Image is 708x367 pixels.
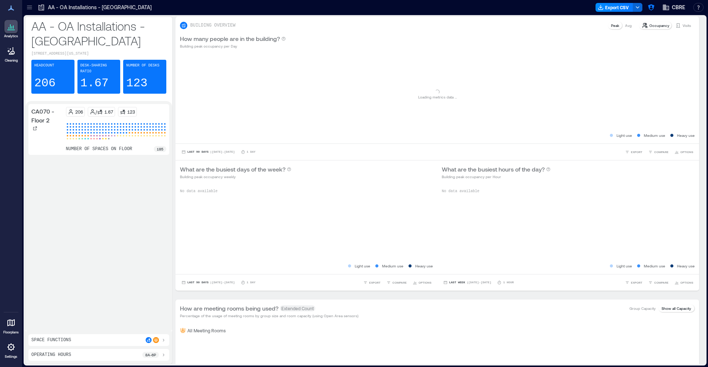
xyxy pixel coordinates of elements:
p: Heavy use [415,263,433,269]
p: What are the busiest hours of the day? [442,165,545,174]
p: Building peak occupancy weekly [180,174,291,180]
p: Medium use [644,132,665,138]
span: COMPARE [654,280,669,285]
button: COMPARE [647,148,670,156]
button: COMPARE [385,279,408,286]
span: EXPORT [631,150,642,154]
p: 8a - 6p [145,352,156,358]
p: All Meeting Rooms [187,328,226,333]
p: BUILDING OVERVIEW [190,22,235,28]
p: No data available [180,188,433,194]
span: OPTIONS [419,280,431,285]
button: CBRE [660,1,687,13]
span: COMPARE [654,150,669,154]
p: Occupancy [649,22,669,28]
p: Medium use [382,263,403,269]
button: Last Week |[DATE]-[DATE] [442,279,493,286]
p: Operating Hours [31,352,71,358]
span: Extended Count [280,305,315,311]
button: OPTIONS [411,279,433,286]
p: 123 [126,76,147,91]
button: Last 90 Days |[DATE]-[DATE] [180,279,236,286]
p: Avg [625,22,632,28]
button: OPTIONS [673,148,695,156]
p: Space Functions [31,337,71,343]
a: Analytics [2,18,20,41]
p: Building peak occupancy per Hour [442,174,551,180]
p: AA - OA Installations - [GEOGRAPHIC_DATA] [31,18,166,48]
p: Group Capacity [629,305,656,311]
button: EXPORT [624,279,644,286]
p: Analytics [4,34,18,38]
a: Settings [2,338,20,361]
p: 1 Day [247,280,256,285]
p: How are meeting rooms being used? [180,304,278,313]
p: 123 [127,109,135,115]
p: 206 [34,76,56,91]
span: EXPORT [369,280,381,285]
p: Peak [611,22,619,28]
span: EXPORT [631,280,642,285]
p: Settings [5,354,17,359]
button: Last 90 Days |[DATE]-[DATE] [180,148,236,156]
p: Floorplans [3,330,19,335]
p: 185 [157,146,163,152]
p: How many people are in the building? [180,34,280,43]
p: No data available [442,188,695,194]
p: Percentage of the usage of meeting rooms by group size and room capacity (using Open Area sensors) [180,313,358,319]
p: CA070 - Floor 2 [31,107,63,125]
button: EXPORT [624,148,644,156]
span: OPTIONS [680,280,693,285]
a: Floorplans [1,314,21,337]
p: [STREET_ADDRESS][US_STATE] [31,51,166,57]
a: Cleaning [2,42,20,65]
p: Loading metrics data ... [418,94,457,100]
p: Light use [617,263,632,269]
span: COMPARE [392,280,407,285]
p: Cleaning [5,58,18,63]
button: OPTIONS [673,279,695,286]
p: 206 [75,109,83,115]
p: Show all Capacity [662,305,691,311]
button: Export CSV [596,3,633,12]
p: Medium use [644,263,665,269]
span: OPTIONS [680,150,693,154]
p: Light use [617,132,632,138]
button: COMPARE [647,279,670,286]
p: Heavy use [677,132,695,138]
p: Light use [355,263,370,269]
p: 1 Day [247,150,256,154]
button: EXPORT [362,279,382,286]
p: Number of Desks [126,63,159,69]
p: number of spaces on floor [66,146,132,152]
p: Desk-sharing ratio [80,63,118,75]
p: / [96,109,97,115]
p: 1.67 [104,109,113,115]
p: Building peak occupancy per Day [180,43,286,49]
p: Headcount [34,63,54,69]
p: What are the busiest days of the week? [180,165,285,174]
span: CBRE [672,4,685,11]
p: 1 Hour [503,280,514,285]
p: Heavy use [677,263,695,269]
p: Visits [683,22,691,28]
p: 1.67 [80,76,109,91]
p: AA - OA Installations - [GEOGRAPHIC_DATA] [48,4,152,11]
